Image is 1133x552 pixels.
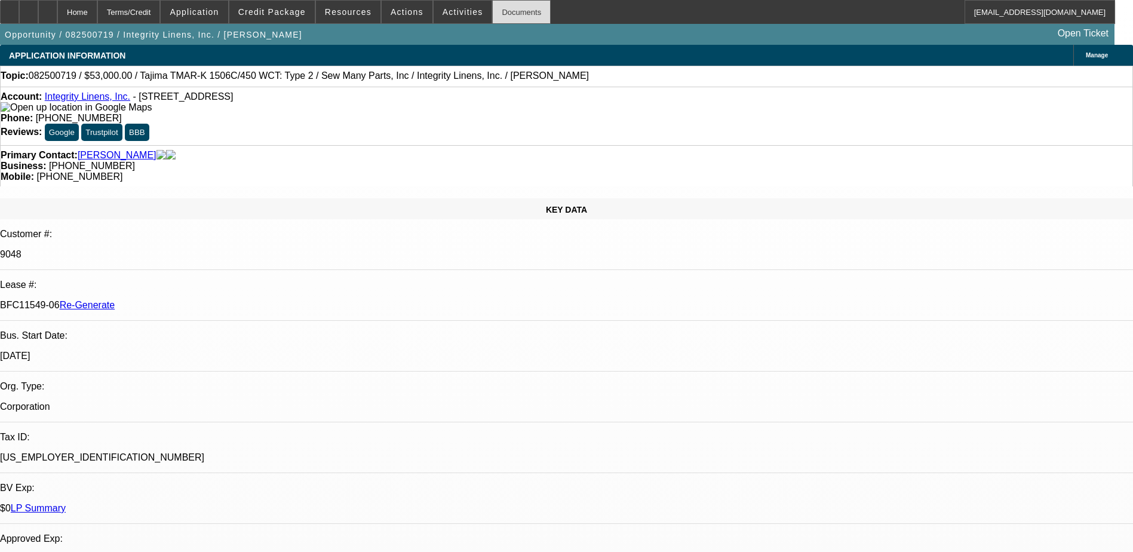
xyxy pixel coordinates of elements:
[36,171,122,182] span: [PHONE_NUMBER]
[546,205,587,214] span: KEY DATA
[325,7,371,17] span: Resources
[29,70,589,81] span: 082500719 / $53,000.00 / Tajima TMAR-K 1506C/450 WCT: Type 2 / Sew Many Parts, Inc / Integrity Li...
[49,161,135,171] span: [PHONE_NUMBER]
[9,51,125,60] span: APPLICATION INFORMATION
[1,150,78,161] strong: Primary Contact:
[1,70,29,81] strong: Topic:
[1,102,152,112] a: View Google Maps
[391,7,423,17] span: Actions
[11,503,66,513] a: LP Summary
[36,113,122,123] span: [PHONE_NUMBER]
[1,127,42,137] strong: Reviews:
[434,1,492,23] button: Activities
[45,124,79,141] button: Google
[1,171,34,182] strong: Mobile:
[166,150,176,161] img: linkedin-icon.png
[60,300,115,310] a: Re-Generate
[1086,52,1108,59] span: Manage
[161,1,228,23] button: Application
[170,7,219,17] span: Application
[1053,23,1113,44] a: Open Ticket
[229,1,315,23] button: Credit Package
[316,1,380,23] button: Resources
[443,7,483,17] span: Activities
[81,124,122,141] button: Trustpilot
[45,91,130,102] a: Integrity Linens, Inc.
[78,150,156,161] a: [PERSON_NAME]
[133,91,233,102] span: - [STREET_ADDRESS]
[1,91,42,102] strong: Account:
[238,7,306,17] span: Credit Package
[156,150,166,161] img: facebook-icon.png
[125,124,149,141] button: BBB
[1,161,46,171] strong: Business:
[5,30,302,39] span: Opportunity / 082500719 / Integrity Linens, Inc. / [PERSON_NAME]
[382,1,432,23] button: Actions
[1,113,33,123] strong: Phone:
[1,102,152,113] img: Open up location in Google Maps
